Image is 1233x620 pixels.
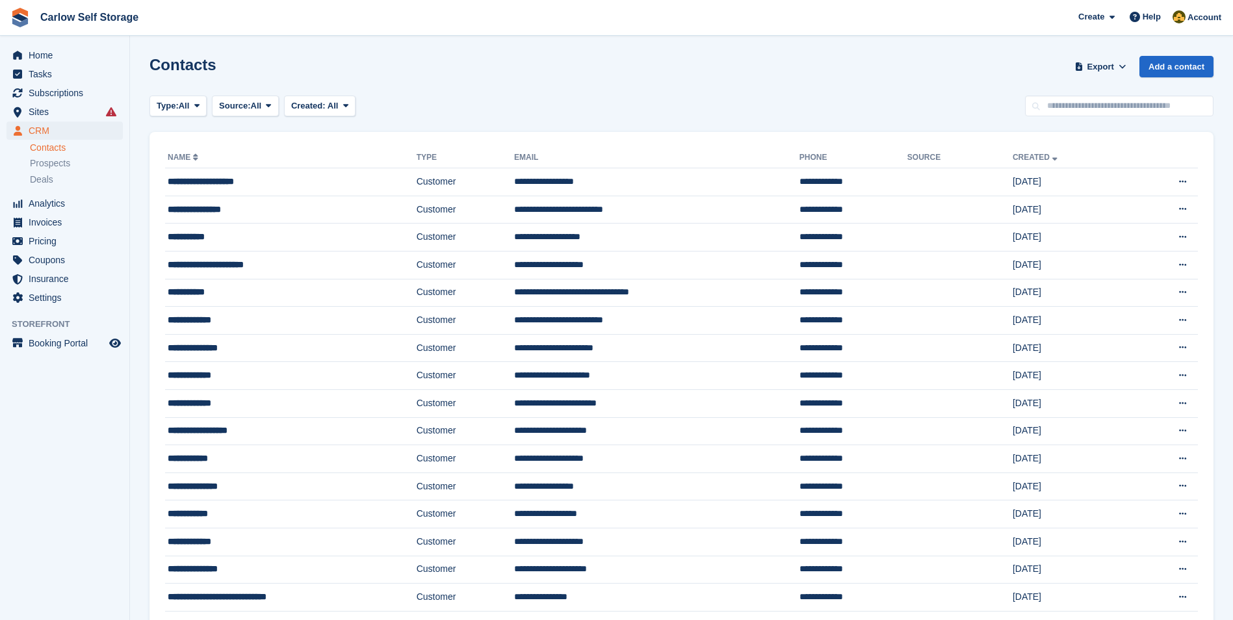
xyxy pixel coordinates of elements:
td: Customer [417,251,514,279]
td: Customer [417,500,514,528]
h1: Contacts [149,56,216,73]
span: Invoices [29,213,107,231]
span: Export [1087,60,1114,73]
td: Customer [417,279,514,307]
span: Subscriptions [29,84,107,102]
td: Customer [417,584,514,612]
td: [DATE] [1013,389,1130,417]
td: [DATE] [1013,584,1130,612]
td: [DATE] [1013,334,1130,362]
a: menu [6,65,123,83]
td: [DATE] [1013,279,1130,307]
a: Contacts [30,142,123,154]
span: Analytics [29,194,107,213]
a: Carlow Self Storage [35,6,144,28]
td: [DATE] [1013,445,1130,473]
a: menu [6,122,123,140]
span: Deals [30,174,53,186]
td: Customer [417,196,514,224]
span: Settings [29,289,107,307]
img: stora-icon-8386f47178a22dfd0bd8f6a31ec36ba5ce8667c1dd55bd0f319d3a0aa187defe.svg [10,8,30,27]
span: Type: [157,99,179,112]
button: Export [1072,56,1129,77]
a: menu [6,46,123,64]
td: Customer [417,556,514,584]
td: [DATE] [1013,500,1130,528]
td: [DATE] [1013,417,1130,445]
td: [DATE] [1013,362,1130,390]
span: CRM [29,122,107,140]
span: Create [1078,10,1104,23]
td: Customer [417,362,514,390]
a: menu [6,194,123,213]
th: Email [514,148,799,168]
td: [DATE] [1013,168,1130,196]
span: All [179,99,190,112]
td: Customer [417,472,514,500]
a: Prospects [30,157,123,170]
span: Prospects [30,157,70,170]
span: All [328,101,339,110]
span: Insurance [29,270,107,288]
span: Home [29,46,107,64]
a: Name [168,153,201,162]
a: menu [6,289,123,307]
span: All [251,99,262,112]
img: Kevin Moore [1173,10,1186,23]
button: Type: All [149,96,207,117]
a: menu [6,334,123,352]
span: Created: [291,101,326,110]
span: Source: [219,99,250,112]
td: Customer [417,334,514,362]
th: Phone [799,148,907,168]
a: Deals [30,173,123,187]
td: [DATE] [1013,224,1130,252]
td: [DATE] [1013,251,1130,279]
td: Customer [417,445,514,473]
a: menu [6,213,123,231]
span: Account [1188,11,1221,24]
span: Coupons [29,251,107,269]
a: Add a contact [1139,56,1214,77]
th: Source [907,148,1013,168]
a: menu [6,270,123,288]
td: Customer [417,307,514,335]
td: [DATE] [1013,472,1130,500]
a: Created [1013,153,1060,162]
button: Created: All [284,96,356,117]
td: Customer [417,528,514,556]
th: Type [417,148,514,168]
td: Customer [417,389,514,417]
td: Customer [417,224,514,252]
a: menu [6,251,123,269]
td: [DATE] [1013,528,1130,556]
button: Source: All [212,96,279,117]
td: Customer [417,168,514,196]
a: menu [6,84,123,102]
td: [DATE] [1013,196,1130,224]
span: Booking Portal [29,334,107,352]
span: Help [1143,10,1161,23]
span: Tasks [29,65,107,83]
i: Smart entry sync failures have occurred [106,107,116,117]
a: menu [6,103,123,121]
td: [DATE] [1013,307,1130,335]
span: Pricing [29,232,107,250]
td: [DATE] [1013,556,1130,584]
td: Customer [417,417,514,445]
a: Preview store [107,335,123,351]
span: Storefront [12,318,129,331]
a: menu [6,232,123,250]
span: Sites [29,103,107,121]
